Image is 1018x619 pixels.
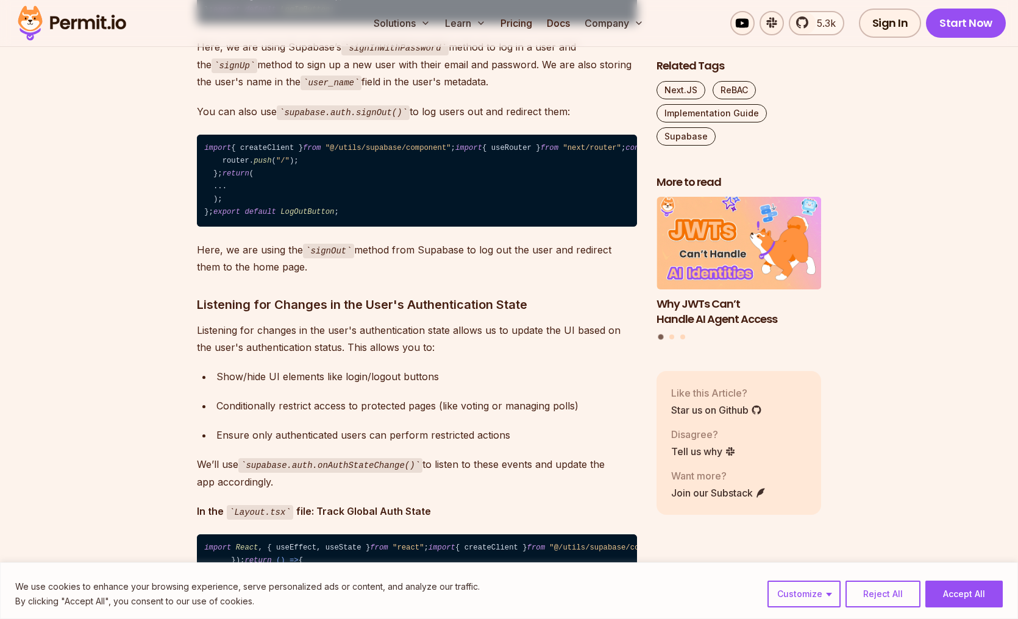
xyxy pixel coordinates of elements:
[625,144,648,152] span: const
[303,244,354,258] code: signOut
[369,11,435,35] button: Solutions
[212,58,257,73] code: signUp
[657,58,821,74] h2: Related Tags
[204,543,231,552] span: import
[563,144,621,152] span: "next/router"
[925,581,1003,607] button: Accept All
[12,2,132,44] img: Permit logo
[496,11,537,35] a: Pricing
[657,197,821,327] a: Why JWTs Can’t Handle AI Agent AccessWhy JWTs Can’t Handle AI Agent Access
[276,157,290,165] span: "/"
[440,11,491,35] button: Learn
[370,543,388,552] span: from
[658,334,664,340] button: Go to slide 1
[341,41,449,55] code: signInWithPassword
[671,486,766,500] a: Join our Substack
[671,386,762,400] p: Like this Article?
[429,543,455,552] span: import
[527,543,545,552] span: from
[277,105,410,120] code: supabase.auth.signOut()
[810,16,836,30] span: 5.3k
[657,197,821,290] img: Why JWTs Can’t Handle AI Agent Access
[213,208,240,216] span: export
[15,594,480,609] p: By clicking "Accept All", you consent to our use of cookies.
[197,295,637,314] h3: Listening for Changes in the User's Authentication State
[244,208,276,216] span: default
[671,427,736,442] p: Disagree?
[789,11,844,35] a: 5.3k
[216,426,637,444] div: Ensure only authenticated users can perform restricted actions
[216,368,637,385] div: Show/hide UI elements like login/logout buttons
[301,76,361,90] code: user_name
[657,104,767,122] a: Implementation Guide
[254,157,271,165] span: push
[455,144,482,152] span: import
[244,556,271,565] span: return
[15,579,480,594] p: We use cookies to enhance your browsing experience, serve personalized ads or content, and analyz...
[222,169,249,178] span: return
[671,444,736,459] a: Tell us why
[657,197,821,327] li: 1 of 3
[671,403,762,417] a: Star us on Github
[197,505,224,517] strong: In the
[657,127,716,146] a: Supabase
[197,103,637,121] p: You can also use to log users out and redirect them:
[657,175,821,190] h2: More to read
[296,505,431,517] strong: file: Track Global Auth State
[280,208,334,216] span: LogOutButton
[859,9,922,38] a: Sign In
[303,144,321,152] span: from
[926,9,1006,38] a: Start Now
[326,144,451,152] span: "@/utils/supabase/component"
[657,297,821,327] h3: Why JWTs Can’t Handle AI Agent Access
[204,144,231,152] span: import
[657,197,821,342] div: Posts
[845,581,920,607] button: Reject All
[542,11,575,35] a: Docs
[671,469,766,483] p: Want more?
[276,556,299,565] span: () =>
[197,241,637,276] p: Here, we are using the method from Supabase to log out the user and redirect them to the home page.
[393,543,424,552] span: "react"
[767,581,841,607] button: Customize
[236,543,258,552] span: React
[549,543,675,552] span: "@/utils/supabase/component"
[216,397,637,414] div: Conditionally restrict access to protected pages (like voting or managing polls)
[580,11,649,35] button: Company
[227,505,293,520] code: Layout.tsx
[541,144,558,152] span: from
[657,81,705,99] a: Next.JS
[197,38,637,91] p: Here, we are using Supabase’s method to log in a user and the method to sign up a new user with t...
[713,81,756,99] a: ReBAC
[238,458,422,473] code: supabase.auth.onAuthStateChange()
[669,335,674,340] button: Go to slide 2
[197,135,637,227] code: { createClient } ; { useRouter } ; = ( ) => { router = (); supabase = (); = ( ) => { supabase. . ...
[197,322,637,356] p: Listening for changes in the user's authentication state allows us to update the UI based on the ...
[680,335,685,340] button: Go to slide 3
[197,456,637,490] p: We’ll use to listen to these events and update the app accordingly.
